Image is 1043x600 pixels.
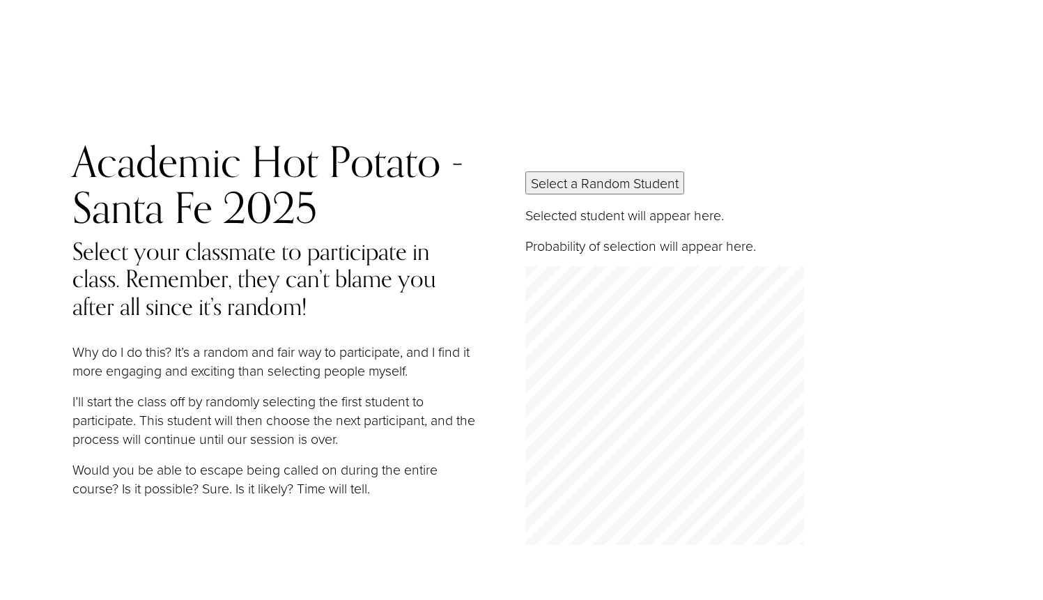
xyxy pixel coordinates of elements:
[525,171,684,194] button: Select a Random Student
[72,238,477,319] h4: Select your classmate to participate in class. Remember, they can’t blame you after all since it’...
[72,392,477,449] p: I’ll start the class off by randomly selecting the first student to participate. This student wil...
[72,342,477,380] p: Why do I do this? It’s a random and fair way to participate, and I find it more engaging and exci...
[525,236,1012,255] p: Probability of selection will appear here.
[525,206,1012,224] p: Selected student will appear here.
[72,460,477,498] p: Would you be able to escape being called on during the entire course? Is it possible? Sure. Is it...
[72,139,477,231] h2: Academic Hot Potato - Santa Fe 2025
